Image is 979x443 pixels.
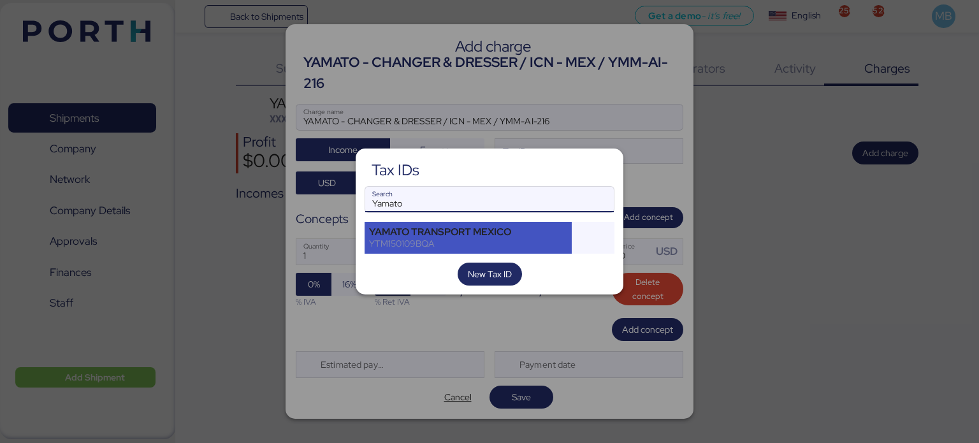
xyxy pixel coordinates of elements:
div: Tax IDs [372,164,419,176]
div: YTM150109BQA [369,238,567,249]
div: YAMATO TRANSPORT MEXICO [369,226,567,238]
input: Search [365,187,614,212]
span: New Tax ID [468,266,512,282]
button: New Tax ID [458,263,522,286]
